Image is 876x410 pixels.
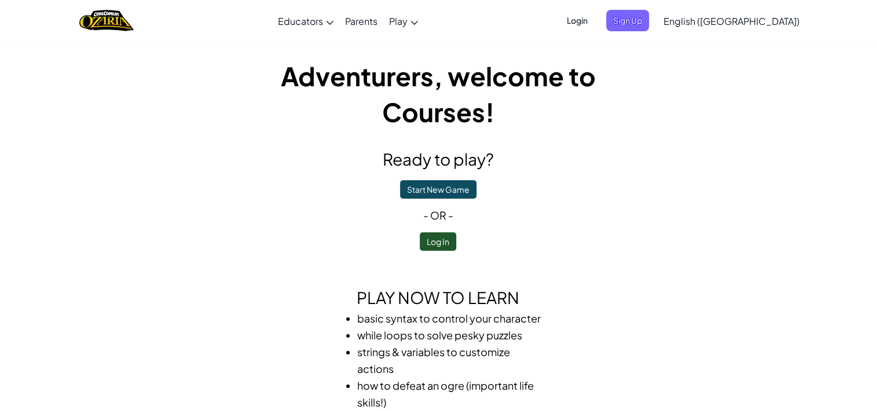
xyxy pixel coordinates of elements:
li: basic syntax to control your character [357,310,543,327]
button: Sign Up [606,10,649,31]
img: Home [79,9,133,32]
span: English ([GEOGRAPHIC_DATA]) [664,15,800,27]
span: or [430,208,446,222]
button: Login [560,10,595,31]
a: Educators [272,5,339,36]
span: Educators [278,15,323,27]
li: while loops to solve pesky puzzles [357,327,543,343]
h2: Play now to learn [230,285,647,310]
a: English ([GEOGRAPHIC_DATA]) [658,5,805,36]
span: - [423,208,430,222]
a: Ozaria by CodeCombat logo [79,9,133,32]
li: strings & variables to customize actions [357,343,543,377]
a: Play [383,5,424,36]
span: Play [389,15,408,27]
h2: Ready to play? [230,147,647,171]
span: - [446,208,453,222]
h1: Adventurers, welcome to Courses! [230,58,647,130]
a: Parents [339,5,383,36]
button: Start New Game [400,180,477,199]
button: Log In [420,232,456,251]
